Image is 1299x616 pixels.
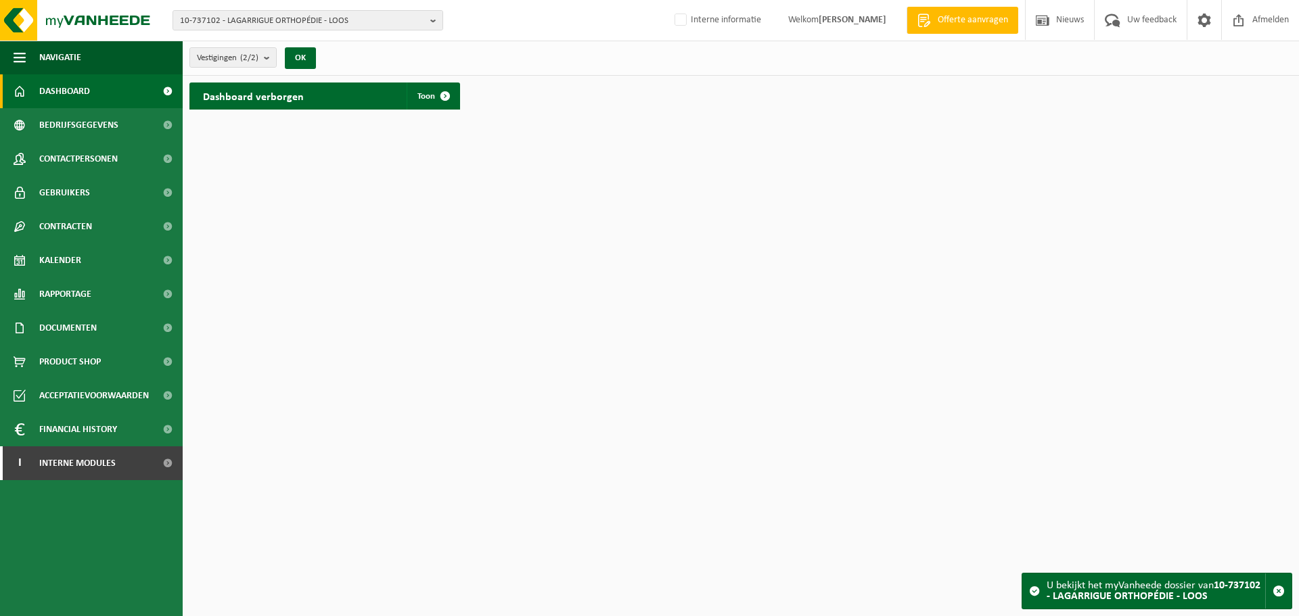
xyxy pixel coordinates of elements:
[39,176,90,210] span: Gebruikers
[39,345,101,379] span: Product Shop
[240,53,258,62] count: (2/2)
[180,11,425,31] span: 10-737102 - LAGARRIGUE ORTHOPÉDIE - LOOS
[672,10,761,30] label: Interne informatie
[417,92,435,101] span: Toon
[934,14,1011,27] span: Offerte aanvragen
[407,82,459,110] a: Toon
[39,142,118,176] span: Contactpersonen
[14,446,26,480] span: I
[173,10,443,30] button: 10-737102 - LAGARRIGUE ORTHOPÉDIE - LOOS
[1047,580,1260,602] strong: 10-737102 - LAGARRIGUE ORTHOPÉDIE - LOOS
[189,82,317,109] h2: Dashboard verborgen
[39,379,149,412] span: Acceptatievoorwaarden
[39,108,118,142] span: Bedrijfsgegevens
[1047,573,1265,609] div: U bekijkt het myVanheede dossier van
[39,446,116,480] span: Interne modules
[39,412,117,446] span: Financial History
[39,311,97,345] span: Documenten
[39,210,92,243] span: Contracten
[39,74,90,108] span: Dashboard
[39,277,91,311] span: Rapportage
[907,7,1018,34] a: Offerte aanvragen
[197,48,258,68] span: Vestigingen
[819,15,886,25] strong: [PERSON_NAME]
[285,47,316,69] button: OK
[189,47,277,68] button: Vestigingen(2/2)
[39,243,81,277] span: Kalender
[39,41,81,74] span: Navigatie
